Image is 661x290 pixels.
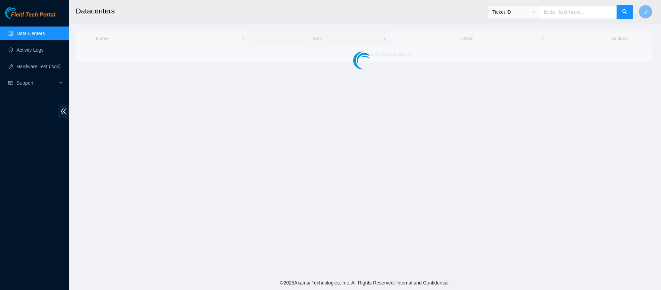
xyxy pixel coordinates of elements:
span: Ticket ID [492,7,536,17]
footer: © 2025 Akamai Technologies, Inc. All Rights Reserved. Internal and Confidential. [69,276,661,290]
span: Field Tech Portal [11,12,55,18]
a: Activity Logs [17,47,44,53]
span: double-left [58,105,69,118]
a: Hardware Test (isok) [17,64,61,69]
button: search [617,5,633,19]
span: J [644,8,647,16]
button: J [639,5,652,19]
a: Data Centers [17,31,45,36]
span: search [622,9,628,15]
a: Akamai TechnologiesField Tech Portal [5,12,55,21]
span: read [8,81,13,85]
input: Enter text here... [540,5,617,19]
img: Akamai Technologies [5,7,35,19]
span: Support [17,76,57,90]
